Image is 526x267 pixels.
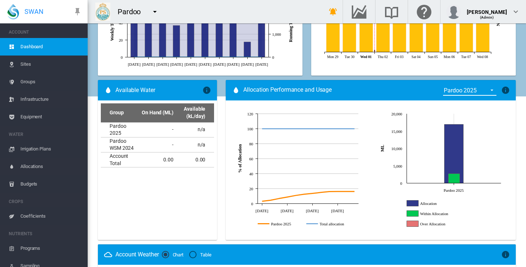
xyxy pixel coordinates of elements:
div: Account Weather [115,251,159,259]
tspan: 0 [121,55,123,60]
circle: Pardoo 2025 Aug 25 14.97 [319,191,322,194]
tspan: 15,000 [391,129,402,134]
div: Pardoo [118,7,147,17]
tspan: 120 [247,112,254,116]
circle: Pardoo 2025 Feb 25 4.49 [269,199,272,202]
tspan: [DATE] [306,208,319,213]
tspan: [DATE] [142,62,155,66]
md-icon: Click here for help [415,7,433,16]
circle: Total allocation Dec 25 100 [353,127,356,130]
circle: Pardoo 2025 May 25 10.92 [294,194,297,197]
tspan: 60 [249,157,253,161]
circle: Total allocation Jan 25 100 [260,127,263,130]
tspan: Wed 01 [360,55,371,59]
tspan: 40 [249,172,253,176]
circle: Running Budget Aug 20 0 [175,56,178,58]
md-icon: Search the knowledge base [383,7,400,16]
tspan: Sat 04 [411,55,420,59]
span: Dashboard [20,38,82,56]
tspan: Running Totals (ML) [288,3,293,42]
span: CROPS [9,196,82,207]
tspan: 20 [119,38,123,42]
circle: Pardoo 2025 Jun 25 12.54 [302,192,305,195]
g: Within Allocation Pardoo 2025 2,746.5 [448,173,460,183]
td: Account Total [101,152,138,167]
circle: Total allocation Apr 25 100 [286,127,289,130]
tspan: 0 [272,55,274,60]
tspan: % of Allocation [237,144,243,173]
tspan: 0 [400,181,402,186]
span: NUTRIENTS [9,228,82,240]
span: Sites [20,56,82,73]
circle: Pardoo 2025 Sep 25 16.14 [328,190,331,193]
img: SWAN-Landscape-Logo-Colour-drop.png [7,4,19,19]
span: Available Water [115,86,155,94]
g: Actual Oct 1 45.75 [258,18,265,57]
div: - [141,141,173,149]
tspan: [DATE] [256,208,268,213]
circle: Total allocation Feb 25 100 [269,127,272,130]
g: Total allocation [306,221,348,227]
circle: Pardoo 2025 Mar 25 6.78 [277,197,280,200]
th: Group [101,103,138,122]
span: ACCOUNT [9,26,82,38]
circle: Running Budget Sep 3 0 [203,56,206,58]
span: Allocations [20,158,82,175]
span: Programs [20,240,82,257]
g: Actual Jul 30 54.59 [131,11,138,57]
circle: Total allocation Oct 25 100 [336,127,339,130]
circle: Running Budget Sep 17 0 [232,56,235,58]
circle: Running Budget Aug 13 0 [161,56,164,58]
div: n/a [179,141,205,149]
md-icon: icon-water [232,86,240,95]
div: 0.00 [141,156,173,164]
div: - [141,126,173,133]
tspan: [DATE] [156,62,169,66]
tspan: Fri 03 [395,55,404,59]
tspan: 1,000 [272,32,281,37]
circle: Total allocation Jun 25 100 [302,127,305,130]
tspan: 0 [251,202,254,206]
md-radio-button: Chart [162,251,184,258]
tspan: Wed 08 [477,55,488,59]
img: profile.jpg [446,4,461,19]
circle: Total allocation Aug 25 100 [319,127,322,130]
md-icon: Go to the Data Hub [350,7,368,16]
tspan: [DATE] [184,62,197,66]
span: Budgets [20,175,82,193]
circle: Total allocation Sep 25 100 [328,127,331,130]
tspan: Mon 29 [327,55,338,59]
th: Available (kL/day) [176,103,214,122]
span: Infrastructure [20,91,82,108]
th: On Hand (ML) [138,103,176,122]
circle: Total allocation Jul 25 100 [311,127,314,130]
circle: Running Budget Jul 30 0 [133,56,136,58]
circle: Total allocation May 25 100 [294,127,297,130]
tspan: 10,000 [391,146,402,151]
md-icon: icon-bell-ring [329,7,338,16]
button: icon-menu-down [148,4,162,19]
tspan: Pardoo 2025 [443,188,464,192]
tspan: [DATE] [227,62,240,66]
span: Irrigation Plans [20,140,82,158]
circle: Running Budget Aug 6 0 [147,56,150,58]
td: Pardoo WSM 2024 [101,137,138,152]
tspan: Mon 06 [443,55,455,59]
td: Pardoo 2025 [101,123,138,137]
tspan: 20,000 [391,112,402,116]
circle: Pardoo 2025 Oct 25 16.16 [336,190,339,193]
md-icon: icon-pin [73,7,82,16]
tspan: Thu 02 [377,55,388,59]
button: icon-bell-ring [326,4,340,19]
tspan: Tue 30 [344,55,354,59]
circle: Pardoo 2025 Dec 25 16.16 [353,190,356,193]
tspan: Sun 05 [428,55,438,59]
circle: Pardoo 2025 Nov 25 16.16 [344,190,347,193]
tspan: [DATE] [241,62,254,66]
circle: Pardoo 2025 Apr 25 8.78 [286,195,289,198]
g: Allocation [407,200,451,207]
md-icon: icon-chevron-down [511,7,520,16]
span: Coefficients [20,207,82,225]
md-icon: icon-information [202,86,211,95]
span: Equipment [20,108,82,126]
